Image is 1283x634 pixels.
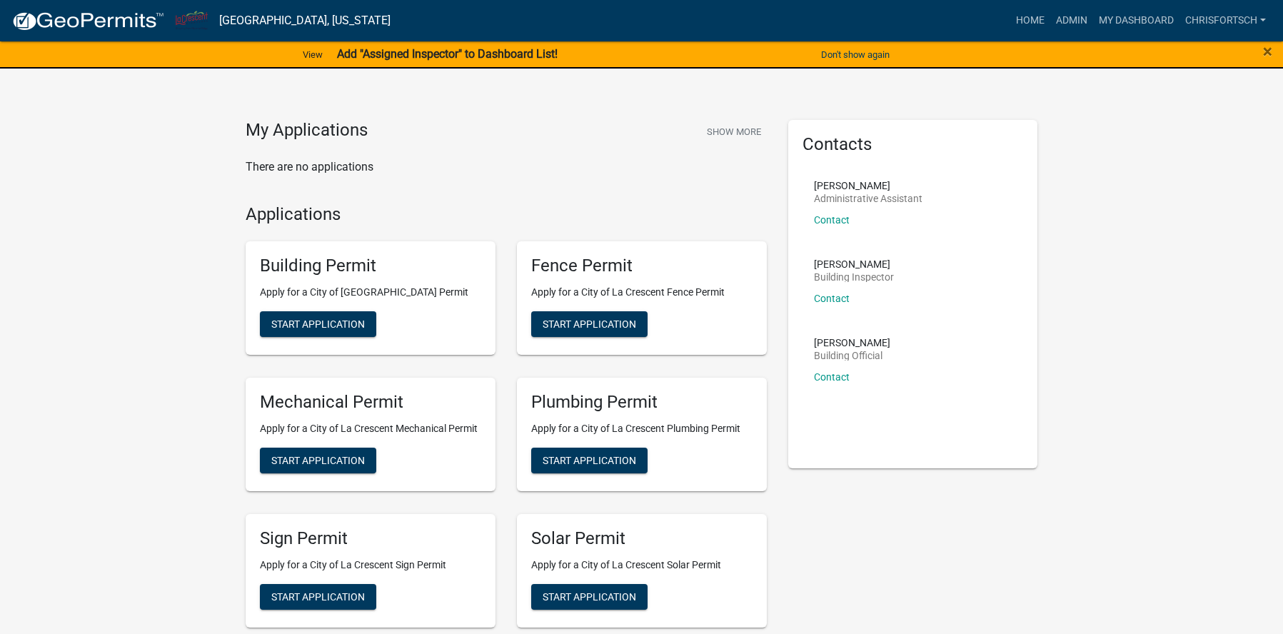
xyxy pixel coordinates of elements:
button: Start Application [260,448,376,473]
button: Show More [701,120,767,144]
p: There are no applications [246,158,767,176]
p: Apply for a City of [GEOGRAPHIC_DATA] Permit [260,285,481,300]
h4: Applications [246,204,767,225]
img: City of La Crescent, Minnesota [176,11,208,30]
h5: Solar Permit [531,528,753,549]
a: Contact [814,214,850,226]
a: My Dashboard [1093,7,1179,34]
span: Start Application [543,318,636,330]
p: Apply for a City of La Crescent Sign Permit [260,558,481,573]
h5: Contacts [802,134,1024,155]
a: Contact [814,371,850,383]
button: Start Application [260,584,376,610]
p: [PERSON_NAME] [814,338,890,348]
button: Start Application [531,311,648,337]
a: View [297,43,328,66]
span: Start Application [271,590,365,602]
h5: Mechanical Permit [260,392,481,413]
button: Start Application [260,311,376,337]
p: Apply for a City of La Crescent Solar Permit [531,558,753,573]
a: Contact [814,293,850,304]
p: Building Inspector [814,272,894,282]
a: Admin [1050,7,1093,34]
h5: Sign Permit [260,528,481,549]
h4: My Applications [246,120,368,141]
a: Home [1010,7,1050,34]
h5: Fence Permit [531,256,753,276]
span: Start Application [271,318,365,330]
p: Administrative Assistant [814,193,922,203]
a: ChrisFortsch [1179,7,1272,34]
span: Start Application [543,590,636,602]
p: Apply for a City of La Crescent Plumbing Permit [531,421,753,436]
span: Start Application [543,454,636,466]
button: Don't show again [815,43,895,66]
button: Start Application [531,584,648,610]
span: Start Application [271,454,365,466]
p: Apply for a City of La Crescent Mechanical Permit [260,421,481,436]
p: Apply for a City of La Crescent Fence Permit [531,285,753,300]
p: Building Official [814,351,890,361]
h5: Building Permit [260,256,481,276]
p: [PERSON_NAME] [814,181,922,191]
strong: Add "Assigned Inspector" to Dashboard List! [337,47,558,61]
p: [PERSON_NAME] [814,259,894,269]
button: Close [1263,43,1272,60]
button: Start Application [531,448,648,473]
span: × [1263,41,1272,61]
a: [GEOGRAPHIC_DATA], [US_STATE] [219,9,391,33]
h5: Plumbing Permit [531,392,753,413]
